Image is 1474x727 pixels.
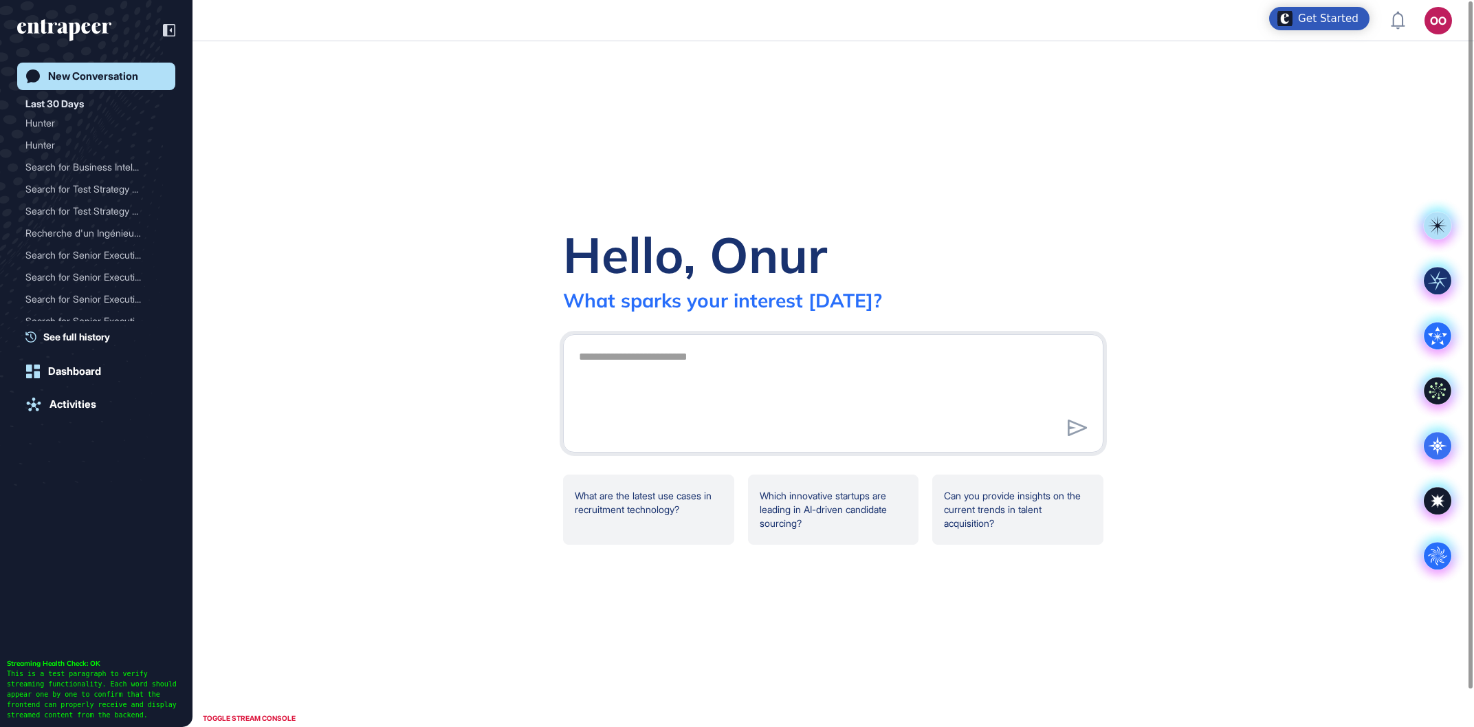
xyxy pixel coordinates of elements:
[25,96,84,112] div: Last 30 Days
[25,288,156,310] div: Search for Senior Executi...
[49,398,96,411] div: Activities
[748,475,919,545] div: Which innovative startups are leading in AI-driven candidate sourcing?
[25,134,167,156] div: Hunter
[25,310,156,332] div: Search for Senior Executi...
[1298,12,1358,25] div: Get Started
[25,134,156,156] div: Hunter
[48,365,101,378] div: Dashboard
[25,266,167,288] div: Search for Senior Executives in Digital Banking at Coop Bank, Luminor, Lunar, Tuum, and Doconomy
[563,475,734,545] div: What are the latest use cases in recruitment technology?
[17,391,175,418] a: Activities
[563,288,882,312] div: What sparks your interest [DATE]?
[25,244,156,266] div: Search for Senior Executi...
[563,224,827,285] div: Hello, Onur
[199,710,299,727] div: TOGGLE STREAM CONSOLE
[25,329,175,344] a: See full history
[25,178,167,200] div: Search for Test Strategy and Planning Engineers with Experience in L2/L3 Automated Driving and AD...
[17,19,111,41] div: entrapeer-logo
[17,358,175,385] a: Dashboard
[25,156,156,178] div: Search for Business Intel...
[43,329,110,344] span: See full history
[48,70,138,83] div: New Conversation
[25,178,156,200] div: Search for Test Strategy ...
[1269,7,1369,30] div: Open Get Started checklist
[1424,7,1452,34] button: OO
[25,288,167,310] div: Search for Senior Executives in Digital Banking and Fintech in Estonia and Sweden
[17,63,175,90] a: New Conversation
[932,475,1103,545] div: Can you provide insights on the current trends in talent acquisition?
[25,112,167,134] div: Hunter
[25,200,156,222] div: Search for Test Strategy ...
[25,156,167,178] div: Search for Business Intelligence Manager candidates in Turkey with Power BI skills from Nielsen, ...
[25,310,167,332] div: Search for Senior Executives in Digital Banking and Payments for Kuveyt Türk Delegation in Europe
[25,244,167,266] div: Search for Senior Executives and Directors at Coop Pank AS in Digital Banking and IT
[25,112,156,134] div: Hunter
[25,222,156,244] div: Recherche d'un Ingénieur ...
[25,200,167,222] div: Search for Test Strategy and Planning Engineers in Automated Driving with Experience in ADAS and ...
[1277,11,1292,26] img: launcher-image-alternative-text
[25,266,156,288] div: Search for Senior Executi...
[25,222,167,244] div: Recherche d'un Ingénieur en Stratégie et Plan de Test AD H/F pour la région MENA et Afrique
